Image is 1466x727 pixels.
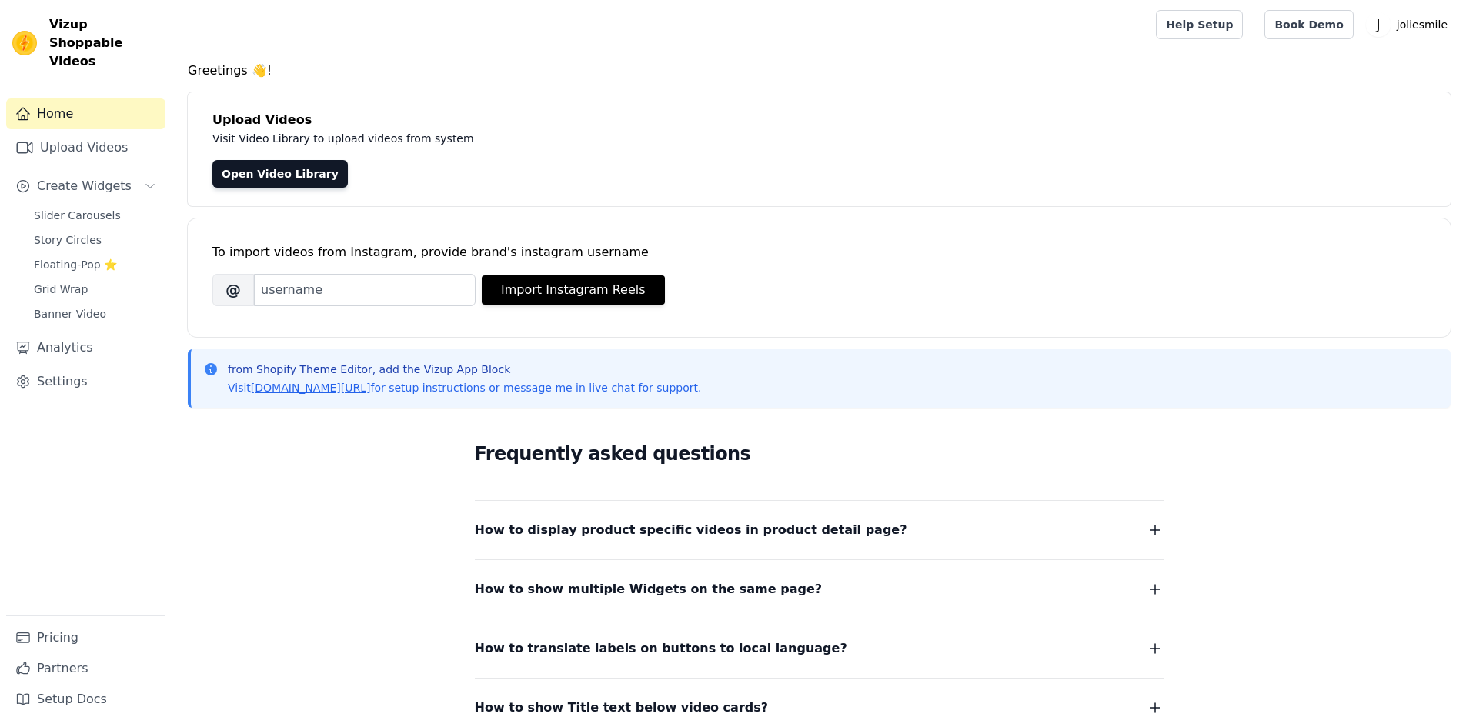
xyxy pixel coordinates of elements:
span: Floating-Pop ⭐ [34,257,117,272]
h2: Frequently asked questions [475,439,1164,469]
span: Grid Wrap [34,282,88,297]
button: How to display product specific videos in product detail page? [475,519,1164,541]
a: Settings [6,366,165,397]
a: Analytics [6,332,165,363]
a: Floating-Pop ⭐ [25,254,165,275]
button: How to show multiple Widgets on the same page? [475,579,1164,600]
span: How to translate labels on buttons to local language? [475,638,847,659]
a: Partners [6,653,165,684]
a: Slider Carousels [25,205,165,226]
button: Import Instagram Reels [482,275,665,305]
a: Help Setup [1156,10,1243,39]
h4: Greetings 👋! [188,62,1451,80]
a: Setup Docs [6,684,165,715]
a: Upload Videos [6,132,165,163]
a: Banner Video [25,303,165,325]
h4: Upload Videos [212,111,1426,129]
text: J [1375,17,1380,32]
a: Open Video Library [212,160,348,188]
span: @ [212,274,254,306]
p: Visit Video Library to upload videos from system [212,129,902,148]
a: [DOMAIN_NAME][URL] [251,382,371,394]
div: To import videos from Instagram, provide brand's instagram username [212,243,1426,262]
button: Create Widgets [6,171,165,202]
span: How to display product specific videos in product detail page? [475,519,907,541]
span: Create Widgets [37,177,132,195]
button: J joliesmile [1366,11,1454,38]
button: How to show Title text below video cards? [475,697,1164,719]
span: Vizup Shoppable Videos [49,15,159,71]
span: Banner Video [34,306,106,322]
span: Slider Carousels [34,208,121,223]
a: Story Circles [25,229,165,251]
span: Story Circles [34,232,102,248]
p: from Shopify Theme Editor, add the Vizup App Block [228,362,701,377]
p: Visit for setup instructions or message me in live chat for support. [228,380,701,395]
span: How to show Title text below video cards? [475,697,769,719]
span: How to show multiple Widgets on the same page? [475,579,823,600]
input: username [254,274,476,306]
a: Home [6,98,165,129]
a: Grid Wrap [25,278,165,300]
button: How to translate labels on buttons to local language? [475,638,1164,659]
p: joliesmile [1391,11,1454,38]
a: Book Demo [1264,10,1353,39]
a: Pricing [6,622,165,653]
img: Vizup [12,31,37,55]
